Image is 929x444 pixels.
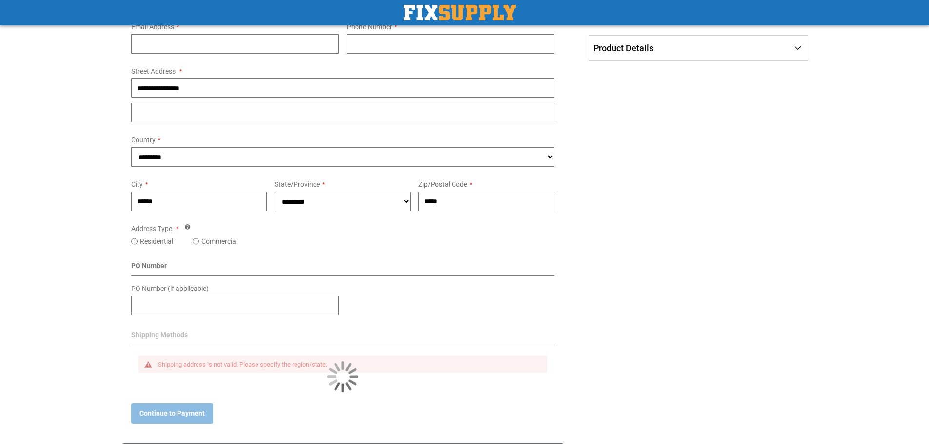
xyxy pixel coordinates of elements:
[140,236,173,246] label: Residential
[404,5,516,20] a: store logo
[131,23,174,31] span: Email Address
[201,236,237,246] label: Commercial
[131,225,172,232] span: Address Type
[418,180,467,188] span: Zip/Postal Code
[347,23,392,31] span: Phone Number
[131,285,209,292] span: PO Number (if applicable)
[131,136,156,144] span: Country
[131,67,176,75] span: Street Address
[131,180,143,188] span: City
[404,5,516,20] img: Fix Industrial Supply
[593,43,653,53] span: Product Details
[327,361,358,392] img: Loading...
[131,261,555,276] div: PO Number
[275,180,320,188] span: State/Province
